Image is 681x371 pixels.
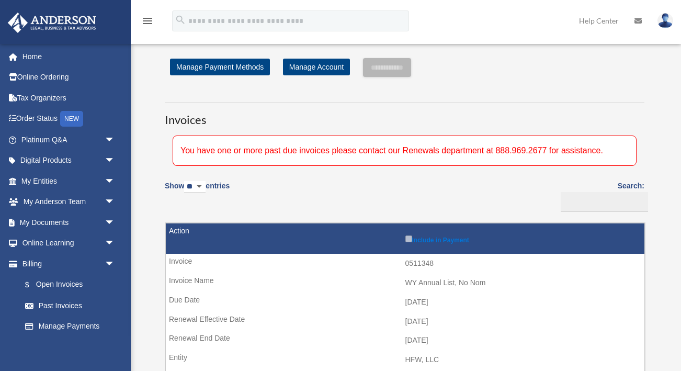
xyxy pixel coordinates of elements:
[184,181,206,193] select: Showentries
[166,350,644,370] td: HFW, LLC
[141,15,154,27] i: menu
[7,67,131,88] a: Online Ordering
[105,212,126,233] span: arrow_drop_down
[7,171,131,192] a: My Entitiesarrow_drop_down
[405,278,640,287] div: WY Annual List, No Nom
[7,192,131,212] a: My Anderson Teamarrow_drop_down
[7,253,126,274] a: Billingarrow_drop_down
[15,295,126,316] a: Past Invoices
[175,14,186,26] i: search
[283,59,350,75] a: Manage Account
[7,212,131,233] a: My Documentsarrow_drop_down
[405,235,412,242] input: Include in Payment
[561,192,648,212] input: Search:
[7,46,131,67] a: Home
[15,316,126,337] a: Manage Payments
[170,59,270,75] a: Manage Payment Methods
[405,233,640,244] label: Include in Payment
[141,18,154,27] a: menu
[7,150,131,171] a: Digital Productsarrow_drop_down
[657,13,673,28] img: User Pic
[60,111,83,127] div: NEW
[105,171,126,192] span: arrow_drop_down
[173,136,637,166] div: You have one or more past due invoices please contact our Renewals department at 888.969.2677 for...
[7,129,131,150] a: Platinum Q&Aarrow_drop_down
[7,87,131,108] a: Tax Organizers
[5,13,99,33] img: Anderson Advisors Platinum Portal
[105,129,126,151] span: arrow_drop_down
[557,179,644,212] label: Search:
[105,192,126,213] span: arrow_drop_down
[105,253,126,275] span: arrow_drop_down
[105,150,126,172] span: arrow_drop_down
[165,102,644,128] h3: Invoices
[31,278,36,291] span: $
[7,108,131,130] a: Order StatusNEW
[166,331,644,351] td: [DATE]
[7,233,131,254] a: Online Learningarrow_drop_down
[165,179,230,204] label: Show entries
[15,274,120,296] a: $Open Invoices
[166,254,644,274] td: 0511348
[105,233,126,254] span: arrow_drop_down
[166,312,644,332] td: [DATE]
[166,293,644,312] td: [DATE]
